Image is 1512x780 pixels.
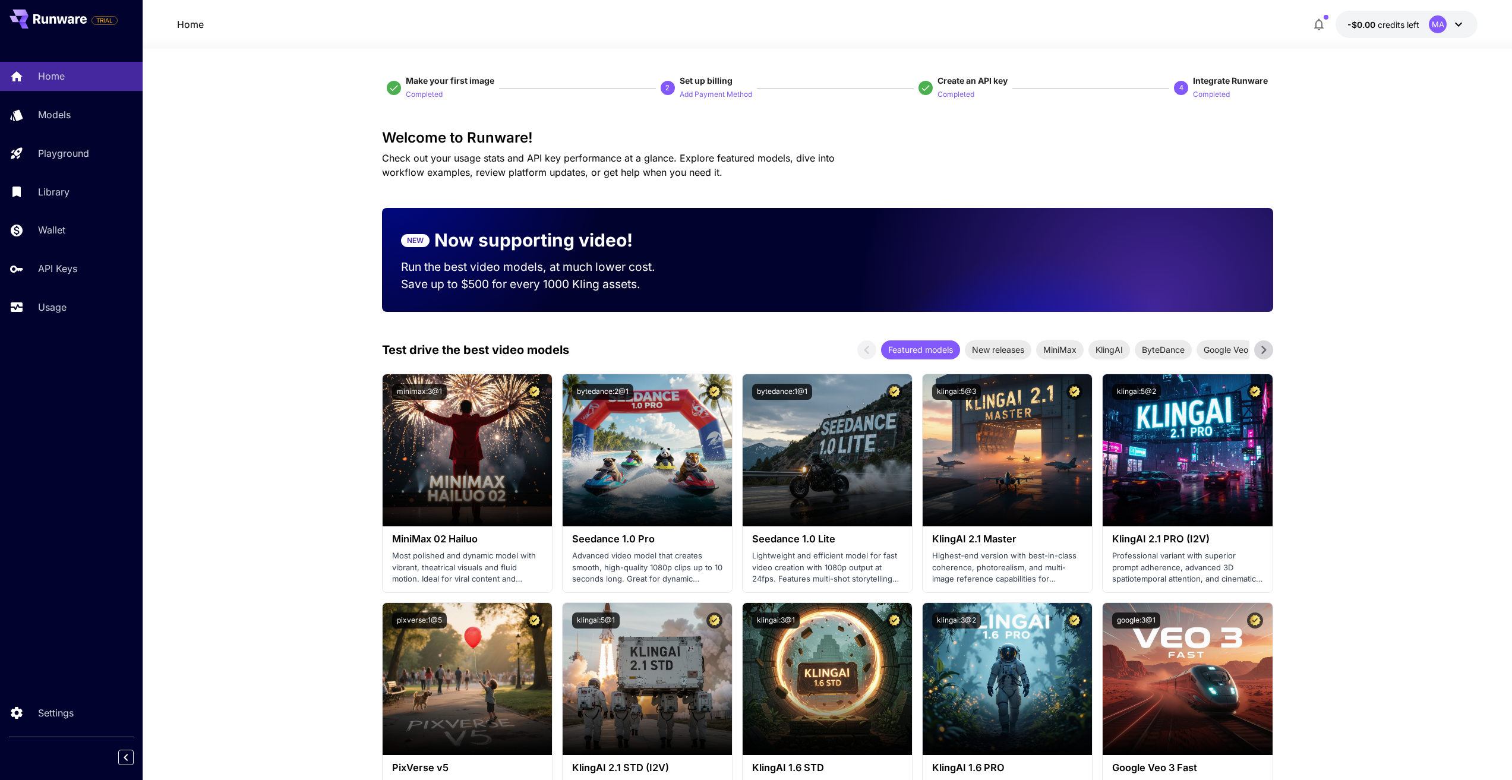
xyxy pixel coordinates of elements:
div: MA [1429,15,1447,33]
p: Professional variant with superior prompt adherence, advanced 3D spatiotemporal attention, and ci... [1112,550,1262,585]
span: credits left [1378,20,1419,30]
h3: Welcome to Runware! [382,130,1273,146]
div: -$0.0046 [1347,18,1419,31]
nav: breadcrumb [177,17,204,31]
div: Featured models [881,340,960,359]
p: Library [38,185,70,199]
h3: MiniMax 02 Hailuo [392,533,542,545]
span: MiniMax [1036,343,1084,356]
p: Now supporting video! [434,227,633,254]
span: Integrate Runware [1193,75,1268,86]
img: alt [383,603,552,755]
p: Completed [1193,89,1230,100]
button: Certified Model – Vetted for best performance and includes a commercial license. [1247,612,1263,629]
p: Playground [38,146,89,160]
p: Highest-end version with best-in-class coherence, photorealism, and multi-image reference capabil... [932,550,1082,585]
button: Certified Model – Vetted for best performance and includes a commercial license. [526,384,542,400]
a: Home [177,17,204,31]
button: klingai:5@3 [932,384,981,400]
button: Completed [1193,87,1230,101]
button: minimax:3@1 [392,384,447,400]
div: Google Veo [1197,340,1255,359]
h3: KlingAI 2.1 PRO (I2V) [1112,533,1262,545]
p: API Keys [38,261,77,276]
img: alt [1103,603,1272,755]
p: 2 [665,83,670,93]
div: Collapse sidebar [127,747,143,768]
p: Advanced video model that creates smooth, high-quality 1080p clips up to 10 seconds long. Great f... [572,550,722,585]
img: alt [563,374,732,526]
button: Certified Model – Vetted for best performance and includes a commercial license. [1247,384,1263,400]
div: New releases [965,340,1031,359]
h3: Google Veo 3 Fast [1112,762,1262,773]
button: -$0.0046MA [1336,11,1478,38]
div: KlingAI [1088,340,1130,359]
p: NEW [407,235,424,246]
img: alt [923,374,1092,526]
button: klingai:5@2 [1112,384,1161,400]
span: New releases [965,343,1031,356]
button: Certified Model – Vetted for best performance and includes a commercial license. [706,384,722,400]
button: Collapse sidebar [118,750,134,765]
p: Completed [937,89,974,100]
p: Settings [38,706,74,720]
button: Certified Model – Vetted for best performance and includes a commercial license. [1066,612,1082,629]
button: google:3@1 [1112,612,1160,629]
span: Set up billing [680,75,733,86]
span: Create an API key [937,75,1008,86]
span: TRIAL [92,16,117,25]
span: Make your first image [406,75,494,86]
span: Add your payment card to enable full platform functionality. [91,13,118,27]
button: klingai:3@1 [752,612,800,629]
button: bytedance:2@1 [572,384,633,400]
button: Add Payment Method [680,87,752,101]
span: KlingAI [1088,343,1130,356]
button: Completed [937,87,974,101]
h3: PixVerse v5 [392,762,542,773]
h3: KlingAI 2.1 Master [932,533,1082,545]
div: MiniMax [1036,340,1084,359]
div: ByteDance [1135,340,1192,359]
h3: KlingAI 1.6 PRO [932,762,1082,773]
span: Google Veo [1197,343,1255,356]
h3: Seedance 1.0 Pro [572,533,722,545]
img: alt [743,603,912,755]
p: Completed [406,89,443,100]
button: pixverse:1@5 [392,612,447,629]
button: Certified Model – Vetted for best performance and includes a commercial license. [706,612,722,629]
p: Usage [38,300,67,314]
button: Certified Model – Vetted for best performance and includes a commercial license. [886,384,902,400]
p: Wallet [38,223,65,237]
img: alt [743,374,912,526]
img: alt [383,374,552,526]
button: Certified Model – Vetted for best performance and includes a commercial license. [526,612,542,629]
p: Test drive the best video models [382,341,569,359]
p: Home [38,69,65,83]
h3: KlingAI 1.6 STD [752,762,902,773]
span: -$0.00 [1347,20,1378,30]
button: Certified Model – Vetted for best performance and includes a commercial license. [1066,384,1082,400]
img: alt [563,603,732,755]
p: Models [38,108,71,122]
button: klingai:5@1 [572,612,620,629]
button: bytedance:1@1 [752,384,812,400]
p: Most polished and dynamic model with vibrant, theatrical visuals and fluid motion. Ideal for vira... [392,550,542,585]
h3: Seedance 1.0 Lite [752,533,902,545]
p: Add Payment Method [680,89,752,100]
button: klingai:3@2 [932,612,981,629]
h3: KlingAI 2.1 STD (I2V) [572,762,722,773]
p: Save up to $500 for every 1000 Kling assets. [401,276,678,293]
p: Run the best video models, at much lower cost. [401,258,678,276]
button: Certified Model – Vetted for best performance and includes a commercial license. [886,612,902,629]
button: Completed [406,87,443,101]
p: 4 [1179,83,1183,93]
span: ByteDance [1135,343,1192,356]
span: Check out your usage stats and API key performance at a glance. Explore featured models, dive int... [382,152,835,178]
span: Featured models [881,343,960,356]
img: alt [1103,374,1272,526]
img: alt [923,603,1092,755]
p: Lightweight and efficient model for fast video creation with 1080p output at 24fps. Features mult... [752,550,902,585]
